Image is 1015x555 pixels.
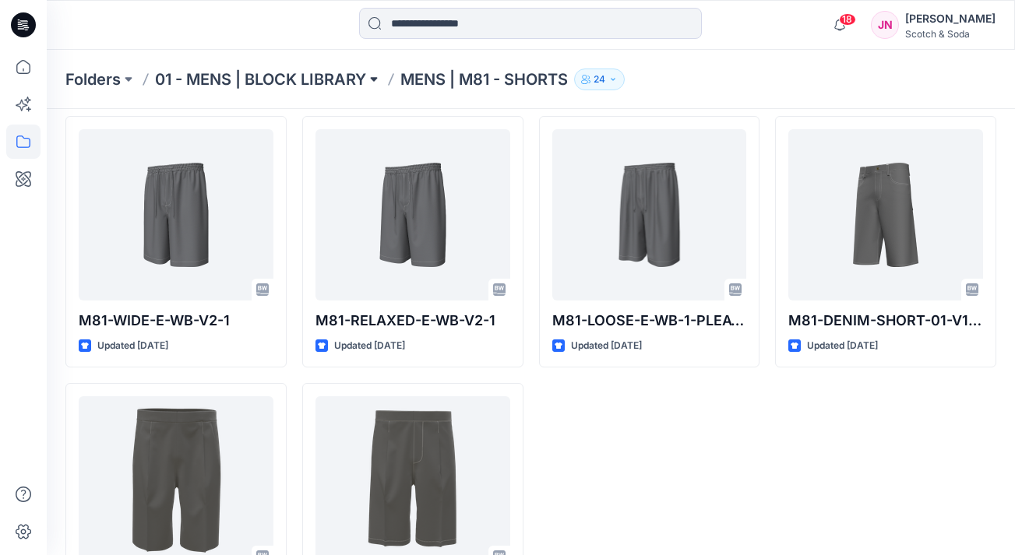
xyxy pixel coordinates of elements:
a: Folders [65,68,121,90]
p: Updated [DATE] [807,338,878,354]
a: M81-DENIM-SHORT-01-V1-0 [788,129,983,300]
p: Updated [DATE] [571,338,642,354]
p: Updated [DATE] [334,338,405,354]
a: 01 - MENS | BLOCK LIBRARY [155,68,366,90]
p: 24 [594,71,605,88]
p: M81-DENIM-SHORT-01-V1-0 [788,310,983,332]
button: 24 [574,68,625,90]
div: Scotch & Soda [905,28,996,40]
div: [PERSON_NAME] [905,9,996,28]
p: M81-WIDE-E-WB-V2-1 [79,310,273,332]
p: MENS | M81 - SHORTS [400,68,568,90]
span: 18 [839,13,856,26]
p: M81-RELAXED-E-WB-V2-1 [315,310,510,332]
p: Updated [DATE] [97,338,168,354]
a: M81-LOOSE-E-WB-1-PLEAT-V2-0 [552,129,747,300]
div: JN [871,11,899,39]
a: M81-RELAXED-E-WB-V2-1 [315,129,510,300]
p: M81-LOOSE-E-WB-1-PLEAT-V2-0 [552,310,747,332]
a: M81-WIDE-E-WB-V2-1 [79,129,273,300]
